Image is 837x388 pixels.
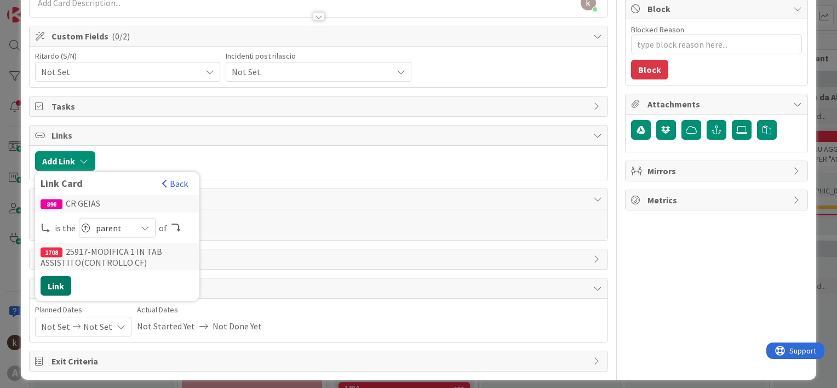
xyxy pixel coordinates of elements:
button: Back [162,178,188,190]
span: Tasks [51,100,588,113]
span: Metrics [647,193,788,207]
div: Incidenti post rilascio [226,52,411,60]
span: Not Done Yet [213,317,262,335]
button: Add Link [35,151,95,171]
label: Blocked Reason [631,25,684,35]
span: Mirrors [647,164,788,178]
span: Links [51,129,588,142]
span: Not Set [41,317,70,336]
span: ( 0/2 ) [112,31,130,42]
span: Not Started Yet [137,317,195,335]
button: Link [41,276,71,296]
span: Dates [51,282,588,295]
span: Not Set [41,64,196,79]
div: 1708 [41,248,62,258]
span: Attachments [647,98,788,111]
div: Ritardo (S/N) [35,52,220,60]
span: parent [96,220,131,236]
div: is the of [41,218,194,238]
span: Not Set [232,64,386,79]
span: Support [23,2,50,15]
button: Block [631,60,668,79]
span: Planned Dates [35,304,131,316]
span: Comments [51,192,588,206]
div: 25917-MODIFICA 1 IN TAB ASSISTITO(CONTROLLO CF) [35,243,199,271]
div: Link Card [41,178,156,190]
span: Not Set [83,317,112,336]
span: Custom Fields [51,30,588,43]
span: Exit Criteria [51,355,588,368]
div: CR GEIAS [35,195,199,213]
span: Actual Dates [137,304,262,316]
span: History [51,253,588,266]
div: 898 [41,199,62,209]
span: Block [647,2,788,15]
